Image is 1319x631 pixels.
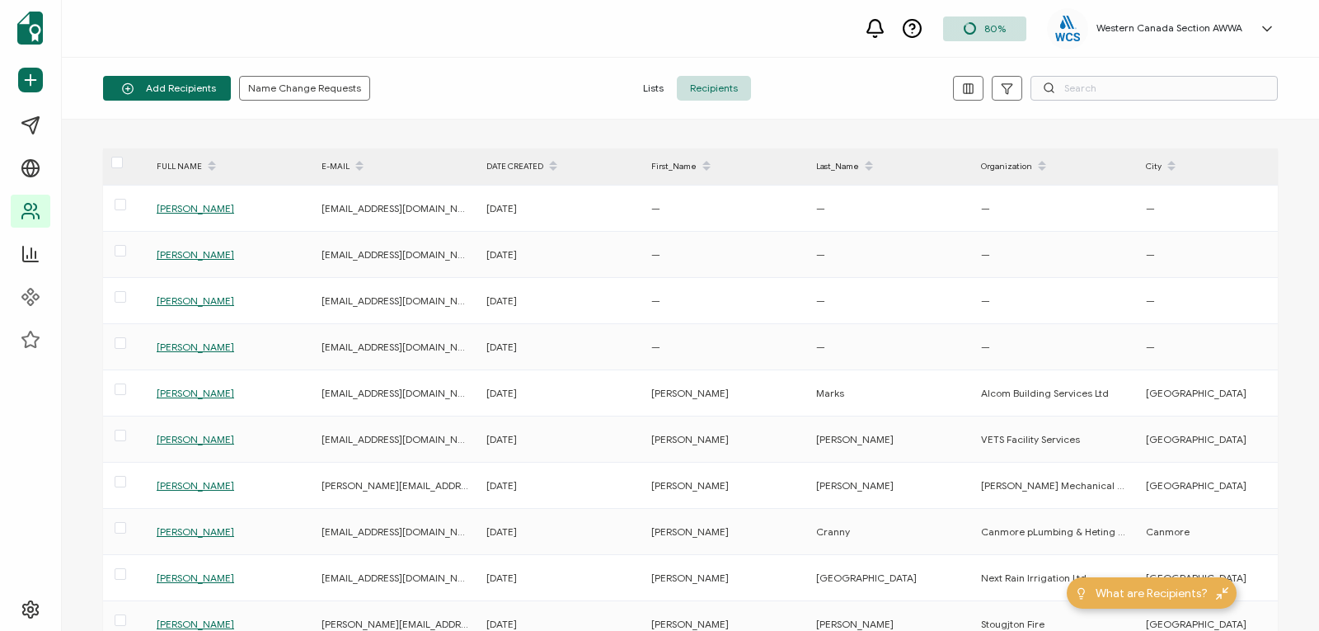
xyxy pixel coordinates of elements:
[1146,202,1155,214] span: —
[973,153,1138,181] div: Organization
[984,22,1006,35] span: 80%
[981,387,1109,399] span: Alcom Building Services Ltd
[981,294,990,307] span: —
[486,525,517,538] span: [DATE]
[651,525,729,538] span: [PERSON_NAME]
[981,433,1080,445] span: VETS Facility Services
[816,572,917,584] span: [GEOGRAPHIC_DATA]
[816,433,894,445] span: [PERSON_NAME]
[322,572,481,584] span: [EMAIL_ADDRESS][DOMAIN_NAME]
[322,433,481,445] span: [EMAIL_ADDRESS][DOMAIN_NAME]
[322,525,481,538] span: [EMAIL_ADDRESS][DOMAIN_NAME]
[651,387,729,399] span: [PERSON_NAME]
[322,341,481,353] span: [EMAIL_ADDRESS][DOMAIN_NAME]
[1138,153,1303,181] div: City
[157,294,234,307] span: [PERSON_NAME]
[808,153,973,181] div: Last_Name
[816,479,894,492] span: [PERSON_NAME]
[1146,341,1155,353] span: —
[981,618,1044,630] span: Stougjton Fire
[486,479,517,492] span: [DATE]
[1146,433,1246,445] span: [GEOGRAPHIC_DATA]
[1216,587,1228,600] img: minimize-icon.svg
[1146,525,1190,538] span: Canmore
[486,572,517,584] span: [DATE]
[157,433,234,445] span: [PERSON_NAME]
[157,525,234,538] span: [PERSON_NAME]
[981,479,1190,492] span: [PERSON_NAME] Mechanical Contractors Inc
[651,572,729,584] span: [PERSON_NAME]
[239,76,370,101] button: Name Change Requests
[981,341,990,353] span: —
[157,572,234,584] span: [PERSON_NAME]
[17,12,43,45] img: sertifier-logomark-colored.svg
[1146,618,1246,630] span: [GEOGRAPHIC_DATA]
[322,248,481,261] span: [EMAIL_ADDRESS][DOMAIN_NAME]
[981,202,990,214] span: —
[1146,572,1246,584] span: [GEOGRAPHIC_DATA]
[313,153,478,181] div: E-MAIL
[157,341,234,353] span: [PERSON_NAME]
[816,618,894,630] span: [PERSON_NAME]
[1146,387,1246,399] span: [GEOGRAPHIC_DATA]
[486,248,517,261] span: [DATE]
[651,248,660,261] span: —
[981,572,1087,584] span: Next Rain Irrigation Ltd
[981,248,990,261] span: —
[322,618,636,630] span: [PERSON_NAME][EMAIL_ADDRESS][PERSON_NAME][DOMAIN_NAME]
[643,153,808,181] div: First_Name
[103,76,231,101] button: Add Recipients
[981,525,1132,538] span: Canmore pLumbing & Heting Ltd
[651,294,660,307] span: —
[157,387,234,399] span: [PERSON_NAME]
[1096,22,1242,34] h5: Western Canada Section AWWA
[1146,479,1246,492] span: [GEOGRAPHIC_DATA]
[486,341,517,353] span: [DATE]
[322,479,559,492] span: [PERSON_NAME][EMAIL_ADDRESS][DOMAIN_NAME]
[157,479,234,492] span: [PERSON_NAME]
[486,294,517,307] span: [DATE]
[148,153,313,181] div: FULL NAME
[816,294,825,307] span: —
[651,479,729,492] span: [PERSON_NAME]
[651,618,729,630] span: [PERSON_NAME]
[322,294,481,307] span: [EMAIL_ADDRESS][DOMAIN_NAME]
[486,387,517,399] span: [DATE]
[651,202,660,214] span: —
[651,341,660,353] span: —
[651,433,729,445] span: [PERSON_NAME]
[1096,585,1208,602] span: What are Recipients?
[157,618,234,630] span: [PERSON_NAME]
[486,433,517,445] span: [DATE]
[1146,248,1155,261] span: —
[677,76,751,101] span: Recipients
[816,525,850,538] span: Cranny
[816,341,825,353] span: —
[486,618,517,630] span: [DATE]
[486,202,517,214] span: [DATE]
[1030,76,1278,101] input: Search
[157,248,234,261] span: [PERSON_NAME]
[1055,16,1080,41] img: eb0530a7-dc53-4dd2-968c-61d1fd0a03d4.png
[630,76,677,101] span: Lists
[157,202,234,214] span: [PERSON_NAME]
[816,202,825,214] span: —
[478,153,643,181] div: DATE CREATED
[1237,552,1319,631] iframe: Chat Widget
[322,387,481,399] span: [EMAIL_ADDRESS][DOMAIN_NAME]
[816,387,844,399] span: Marks
[1146,294,1155,307] span: —
[248,83,361,93] span: Name Change Requests
[816,248,825,261] span: —
[322,202,481,214] span: [EMAIL_ADDRESS][DOMAIN_NAME]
